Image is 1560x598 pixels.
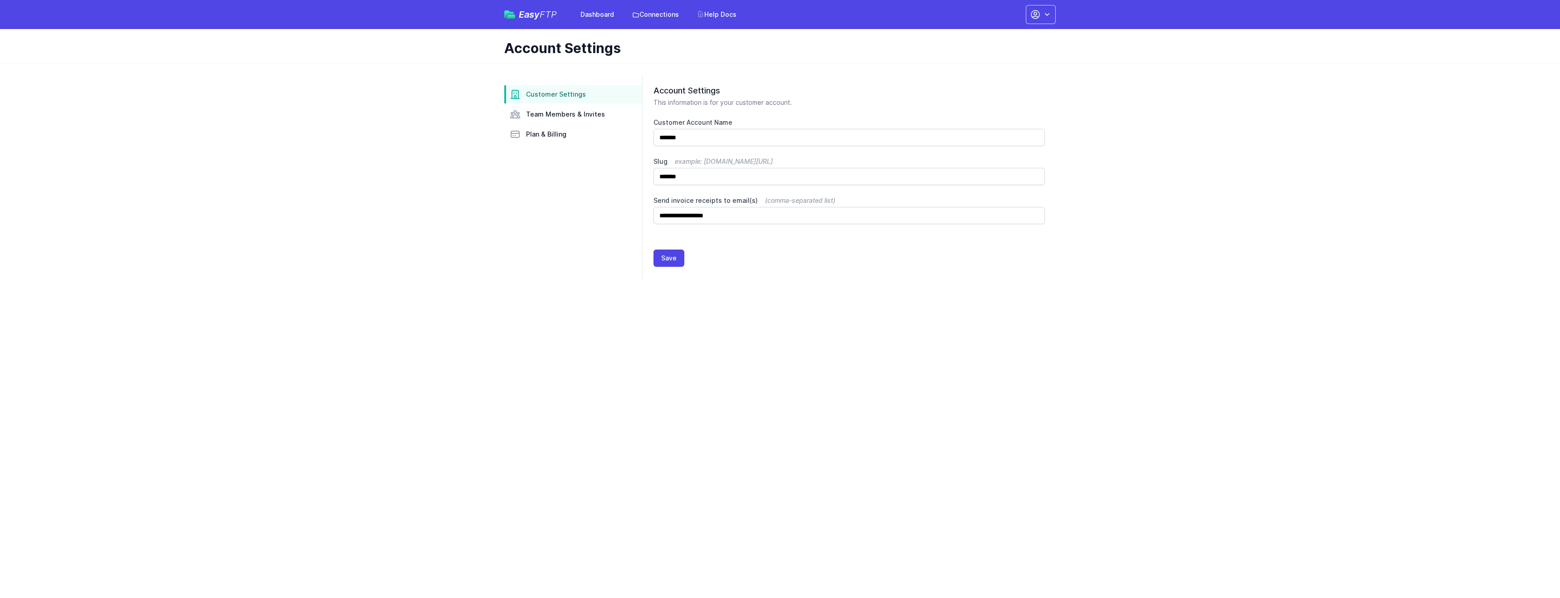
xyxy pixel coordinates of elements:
[653,157,1045,166] label: Slug
[504,85,642,103] a: Customer Settings
[627,6,684,23] a: Connections
[653,250,684,267] button: Save
[526,130,566,139] span: Plan & Billing
[653,85,1045,96] h2: Account Settings
[526,110,605,119] span: Team Members & Invites
[504,10,557,19] a: EasyFTP
[653,98,1045,107] p: This information is for your customer account.
[504,125,642,143] a: Plan & Billing
[653,118,1045,127] label: Customer Account Name
[575,6,619,23] a: Dashboard
[692,6,742,23] a: Help Docs
[675,157,773,165] span: example: [DOMAIN_NAME][URL]
[519,10,557,19] span: Easy
[540,9,557,20] span: FTP
[504,40,1048,56] h1: Account Settings
[504,10,515,19] img: easyftp_logo.png
[504,105,642,123] a: Team Members & Invites
[526,90,586,99] span: Customer Settings
[765,196,835,204] span: (comma-separated list)
[653,196,1045,205] label: Send invoice receipts to email(s)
